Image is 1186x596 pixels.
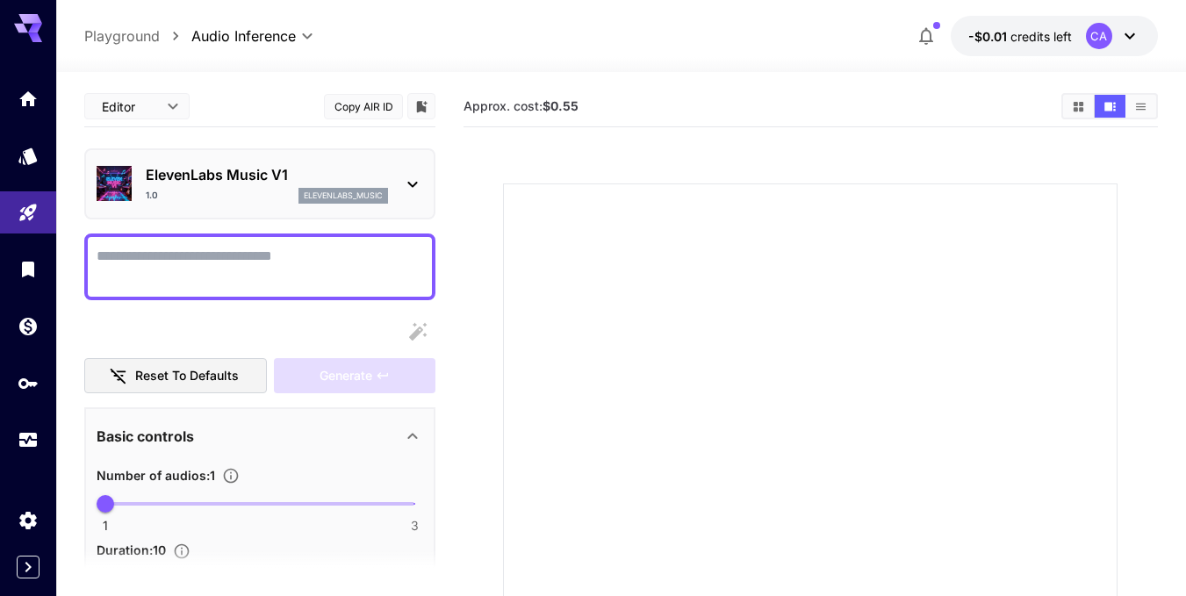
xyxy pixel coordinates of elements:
div: API Keys [18,372,39,394]
div: Playground [18,202,39,224]
div: Settings [18,509,39,531]
nav: breadcrumb [84,25,191,47]
div: Show media in grid viewShow media in video viewShow media in list view [1061,93,1158,119]
button: Show media in list view [1125,95,1156,118]
button: -$0.0102CA [951,16,1158,56]
button: Add to library [413,96,429,117]
span: Approx. cost: [464,98,579,113]
button: Specify how many audios to generate in a single request. Each audio generation will be charged se... [215,467,247,485]
div: Library [18,258,39,280]
span: -$0.01 [968,29,1010,44]
span: credits left [1010,29,1072,44]
p: 1.0 [146,189,158,202]
span: Audio Inference [191,25,296,47]
a: Playground [84,25,160,47]
b: $0.55 [543,98,579,113]
div: ElevenLabs Music V11.0elevenlabs_music [97,157,423,211]
p: elevenlabs_music [304,190,383,202]
button: Copy AIR ID [324,94,403,119]
div: Home [18,88,39,110]
p: Basic controls [97,426,194,447]
button: Show media in grid view [1063,95,1094,118]
span: Editor [102,97,156,116]
div: Models [18,145,39,167]
span: 3 [411,517,419,535]
p: ElevenLabs Music V1 [146,164,388,185]
div: Basic controls [97,415,423,457]
button: Specify the duration of each audio in seconds. [166,542,198,560]
div: CA [1086,23,1112,49]
button: Reset to defaults [84,358,267,394]
div: -$0.0102 [968,27,1072,46]
span: Number of audios : 1 [97,468,215,483]
button: Expand sidebar [17,556,40,578]
button: Show media in video view [1095,95,1125,118]
div: Wallet [18,315,39,337]
span: Duration : 10 [97,542,166,557]
div: Usage [18,429,39,451]
span: 1 [103,517,108,535]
